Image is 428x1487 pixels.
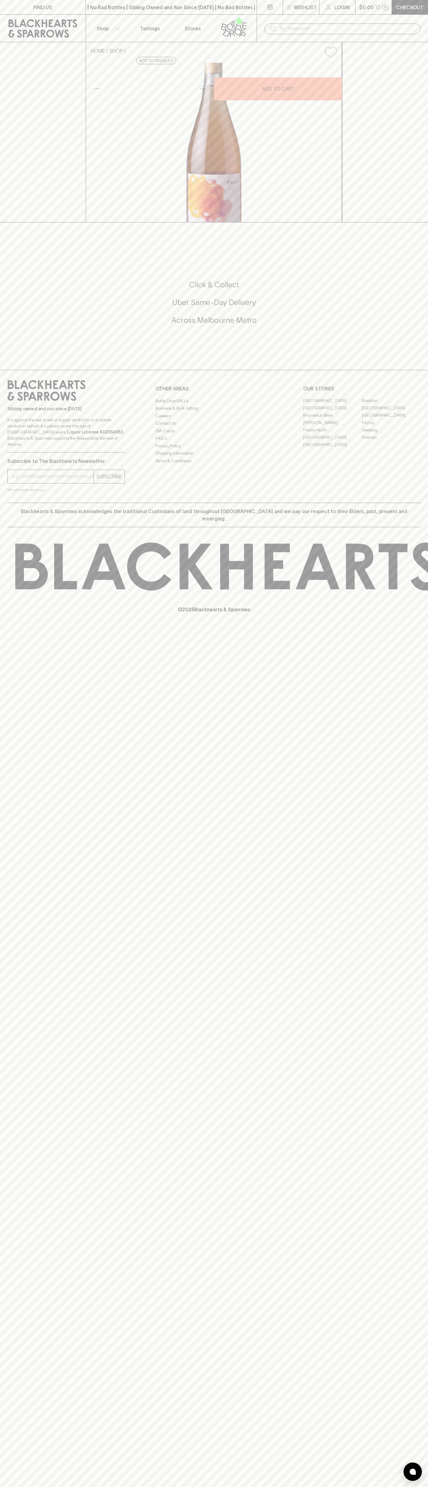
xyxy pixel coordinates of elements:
a: Terms & Conditions [155,457,273,464]
p: Stores [185,25,201,32]
h5: Uber Same-Day Delivery [7,297,421,307]
a: Brunswick West [303,412,362,419]
h5: Click & Collect [7,280,421,290]
p: FIND US [33,4,52,11]
a: Tastings [128,15,171,42]
a: Shipping Information [155,450,273,457]
a: Fitzroy [362,419,421,427]
button: Shop [86,15,129,42]
a: [GEOGRAPHIC_DATA] [303,434,362,441]
a: Business & Bulk Gifting [155,405,273,412]
a: HOME [91,48,105,54]
a: Bottle Drop FAQ's [155,397,273,404]
p: SUBSCRIBE [96,473,122,480]
button: Add to wishlist [136,57,176,64]
a: [GEOGRAPHIC_DATA] [303,441,362,449]
a: Prahran [362,434,421,441]
p: $0.00 [359,4,374,11]
p: 0 [384,6,386,9]
p: ADD TO CART [262,85,295,92]
img: 37923.png [86,63,342,222]
p: Tastings [140,25,160,32]
a: Contact Us [155,420,273,427]
input: Try "Pinot noir" [279,24,416,34]
img: bubble-icon [410,1469,416,1475]
a: Gift Cards [155,427,273,434]
a: [GEOGRAPHIC_DATA] [362,412,421,419]
a: SHOP [110,48,123,54]
a: Stores [171,15,214,42]
a: [GEOGRAPHIC_DATA] [303,397,362,404]
p: Blackhearts & Sparrows acknowledges the traditional Custodians of land throughout [GEOGRAPHIC_DAT... [12,508,416,522]
a: Fitzroy North [303,427,362,434]
p: Wishlist [294,4,317,11]
p: We will never spam you [7,487,125,493]
a: Privacy Policy [155,442,273,449]
a: Careers [155,412,273,419]
p: Shop [97,25,109,32]
strong: Liquor License #32064953 [67,430,123,434]
h5: Across Melbourne Metro [7,315,421,325]
a: Geelong [362,427,421,434]
p: OUR STORES [303,385,421,392]
p: Subscribe to The Blackhearts Newsletter [7,457,125,465]
a: [GEOGRAPHIC_DATA] [362,404,421,412]
p: Login [334,4,350,11]
p: Checkout [396,4,424,11]
a: FAQ's [155,435,273,442]
button: ADD TO CART [214,77,342,100]
p: It is against the law to sell or supply alcohol to, or to obtain alcohol on behalf of a person un... [7,417,125,447]
input: e.g. jane@blackheartsandsparrows.com.au [12,471,94,481]
a: [PERSON_NAME] [303,419,362,427]
div: Call to action block [7,255,421,358]
a: [GEOGRAPHIC_DATA] [303,404,362,412]
a: Braddon [362,397,421,404]
button: SUBSCRIBE [94,470,125,483]
p: OTHER AREAS [155,385,273,392]
p: Sibling owned and run since [DATE] [7,406,125,412]
button: Add to wishlist [322,45,339,60]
